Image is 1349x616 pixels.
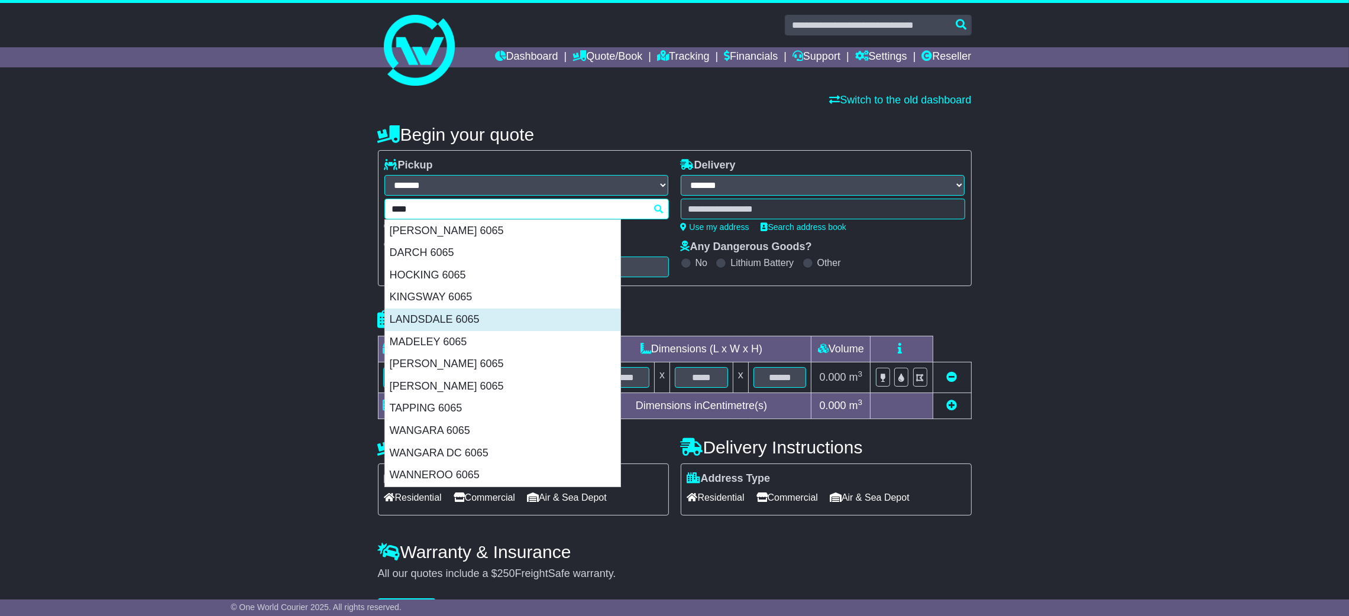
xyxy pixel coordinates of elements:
[385,331,620,354] div: MADELEY 6065
[385,242,620,264] div: DARCH 6065
[384,199,669,219] typeahead: Please provide city
[572,47,642,67] a: Quote/Book
[792,47,840,67] a: Support
[385,286,620,309] div: KINGSWAY 6065
[378,393,477,419] td: Total
[724,47,778,67] a: Financials
[687,488,745,507] span: Residential
[829,94,971,106] a: Switch to the old dashboard
[849,400,863,411] span: m
[385,442,620,465] div: WANGARA DC 6065
[849,371,863,383] span: m
[385,464,620,487] div: WANNEROO 6065
[820,371,846,383] span: 0.000
[655,362,670,393] td: x
[820,400,846,411] span: 0.000
[378,336,477,362] td: Type
[378,125,972,144] h4: Begin your quote
[681,437,972,457] h4: Delivery Instructions
[385,264,620,287] div: HOCKING 6065
[384,488,442,507] span: Residential
[385,375,620,398] div: [PERSON_NAME] 6065
[385,420,620,442] div: WANGARA 6065
[495,47,558,67] a: Dashboard
[657,47,709,67] a: Tracking
[385,397,620,420] div: TAPPING 6065
[378,568,972,581] div: All our quotes include a $ FreightSafe warranty.
[384,159,433,172] label: Pickup
[591,336,811,362] td: Dimensions (L x W x H)
[947,371,957,383] a: Remove this item
[497,568,515,579] span: 250
[811,336,871,362] td: Volume
[385,220,620,242] div: [PERSON_NAME] 6065
[385,353,620,375] div: [PERSON_NAME] 6065
[761,222,846,232] a: Search address book
[527,488,607,507] span: Air & Sea Depot
[378,310,526,329] h4: Package details |
[378,542,972,562] h4: Warranty & Insurance
[591,393,811,419] td: Dimensions in Centimetre(s)
[855,47,907,67] a: Settings
[454,488,515,507] span: Commercial
[733,362,748,393] td: x
[830,488,910,507] span: Air & Sea Depot
[681,241,812,254] label: Any Dangerous Goods?
[730,257,794,268] label: Lithium Battery
[947,400,957,411] a: Add new item
[858,369,863,378] sup: 3
[921,47,971,67] a: Reseller
[858,398,863,407] sup: 3
[687,472,771,485] label: Address Type
[817,257,841,268] label: Other
[681,159,736,172] label: Delivery
[385,309,620,331] div: LANDSDALE 6065
[756,488,818,507] span: Commercial
[231,602,402,612] span: © One World Courier 2025. All rights reserved.
[681,222,749,232] a: Use my address
[378,437,669,457] h4: Pickup Instructions
[695,257,707,268] label: No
